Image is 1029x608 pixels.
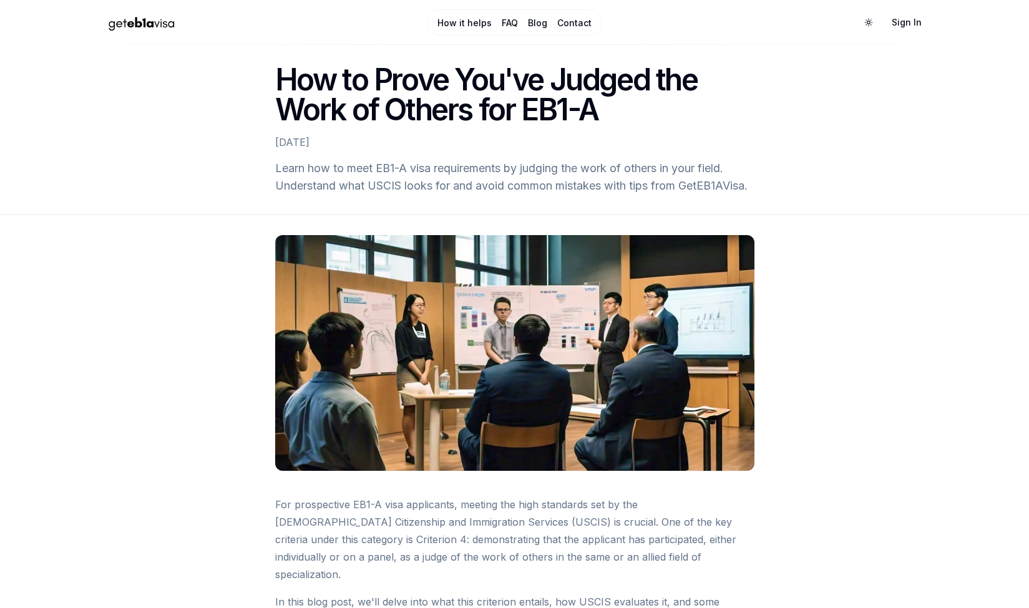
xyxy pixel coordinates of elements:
a: Contact [557,17,592,29]
a: FAQ [502,17,518,29]
a: Blog [528,17,547,29]
h1: How to Prove You've Judged the Work of Others for EB1-A [275,65,754,125]
p: For prospective EB1-A visa applicants, meeting the high standards set by the [DEMOGRAPHIC_DATA] C... [275,496,754,583]
time: [DATE] [275,136,310,148]
img: Cover Image for How to Prove You've Judged the Work of Others for EB1-A [275,235,754,471]
a: Sign In [882,11,932,34]
nav: Main [427,9,602,36]
a: Home Page [98,12,376,34]
a: How it helps [437,17,492,29]
img: geteb1avisa logo [98,12,185,34]
h2: Learn how to meet EB1-A visa requirements by judging the work of others in your field. Understand... [275,160,754,195]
